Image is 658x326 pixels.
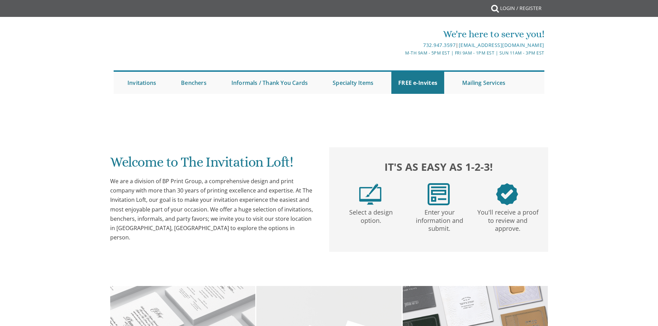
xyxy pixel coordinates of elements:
img: step3.png [496,183,518,205]
img: step1.png [359,183,381,205]
div: We are a division of BP Print Group, a comprehensive design and print company with more than 30 y... [110,177,315,242]
p: Enter your information and submit. [407,205,472,233]
a: 732.947.3597 [423,42,456,48]
p: Select a design option. [338,205,404,225]
a: Invitations [121,72,163,94]
div: | [258,41,544,49]
a: Mailing Services [455,72,512,94]
div: M-Th 9am - 5pm EST | Fri 9am - 1pm EST | Sun 11am - 3pm EST [258,49,544,57]
a: Specialty Items [326,72,380,94]
img: step2.png [428,183,450,205]
a: Benchers [174,72,213,94]
h1: Welcome to The Invitation Loft! [110,155,315,175]
a: [EMAIL_ADDRESS][DOMAIN_NAME] [459,42,544,48]
p: You'll receive a proof to review and approve. [475,205,541,233]
h2: It's as easy as 1-2-3! [336,159,541,175]
a: FREE e-Invites [391,72,444,94]
a: Informals / Thank You Cards [225,72,315,94]
div: We're here to serve you! [258,27,544,41]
